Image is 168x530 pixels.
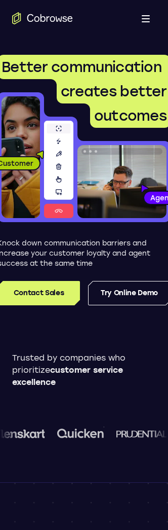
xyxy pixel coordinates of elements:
[61,83,166,100] span: creates better
[2,58,161,76] span: Better communication
[44,121,73,218] img: A series of tools used in co-browsing sessions
[2,96,40,218] img: A customer holding their phone
[77,145,166,218] img: A customer support agent talking on the phone
[57,426,104,441] img: quicken
[116,430,167,438] img: prudential
[12,12,73,24] a: Go to the home page
[12,365,123,387] span: customer service excellence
